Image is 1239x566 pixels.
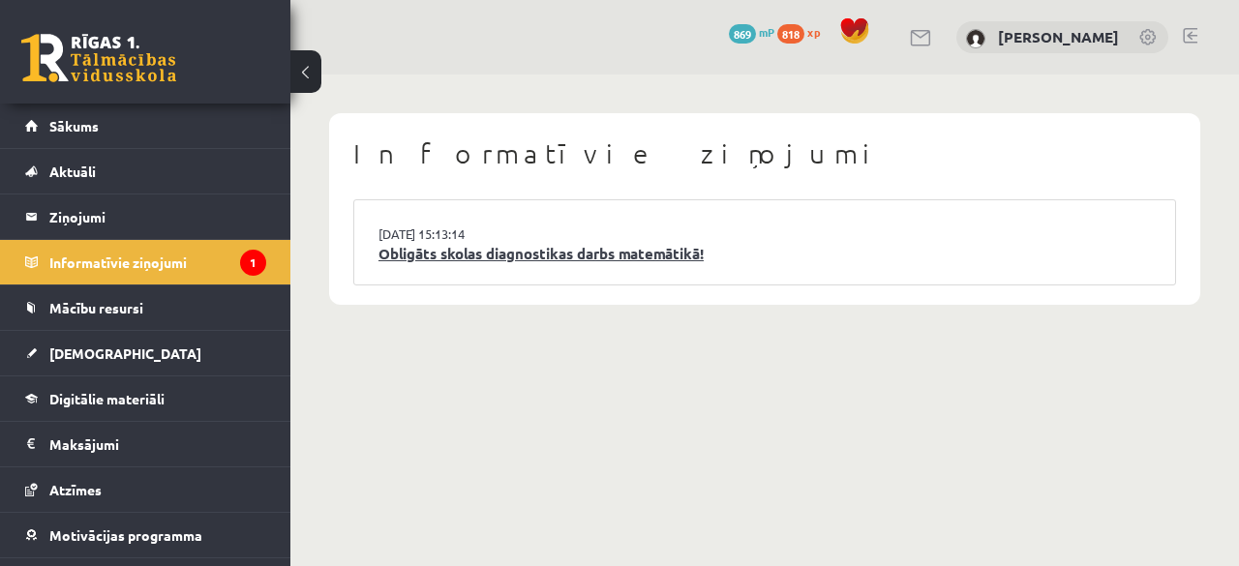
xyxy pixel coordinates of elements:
[25,376,266,421] a: Digitālie materiāli
[49,117,99,134] span: Sākums
[21,34,176,82] a: Rīgas 1. Tālmācības vidusskola
[378,243,1151,265] a: Obligāts skolas diagnostikas darbs matemātikā!
[777,24,804,44] span: 818
[353,137,1176,170] h1: Informatīvie ziņojumi
[729,24,756,44] span: 869
[49,194,266,239] legend: Ziņojumi
[240,250,266,276] i: 1
[759,24,774,40] span: mP
[49,240,266,284] legend: Informatīvie ziņojumi
[998,27,1119,46] a: [PERSON_NAME]
[49,526,202,544] span: Motivācijas programma
[49,481,102,498] span: Atzīmes
[777,24,830,40] a: 818 xp
[49,163,96,180] span: Aktuāli
[49,422,266,466] legend: Maksājumi
[966,29,985,48] img: Katrīne Rubene
[25,149,266,194] a: Aktuāli
[49,344,201,362] span: [DEMOGRAPHIC_DATA]
[378,224,524,244] a: [DATE] 15:13:14
[729,24,774,40] a: 869 mP
[25,104,266,148] a: Sākums
[807,24,820,40] span: xp
[25,467,266,512] a: Atzīmes
[49,299,143,316] span: Mācību resursi
[25,285,266,330] a: Mācību resursi
[49,390,165,407] span: Digitālie materiāli
[25,422,266,466] a: Maksājumi
[25,513,266,557] a: Motivācijas programma
[25,240,266,284] a: Informatīvie ziņojumi1
[25,331,266,375] a: [DEMOGRAPHIC_DATA]
[25,194,266,239] a: Ziņojumi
